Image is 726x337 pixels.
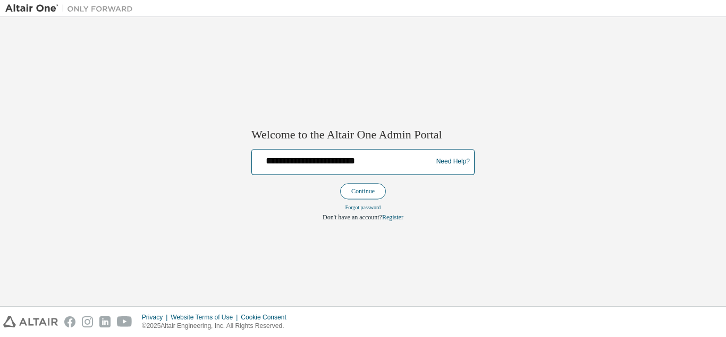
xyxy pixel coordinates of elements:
[64,316,75,327] img: facebook.svg
[171,313,241,322] div: Website Terms of Use
[345,204,381,210] a: Forgot password
[99,316,111,327] img: linkedin.svg
[142,322,293,331] p: © 2025 Altair Engineering, Inc. All Rights Reserved.
[3,316,58,327] img: altair_logo.svg
[5,3,138,14] img: Altair One
[241,313,292,322] div: Cookie Consent
[82,316,93,327] img: instagram.svg
[340,183,386,199] button: Continue
[382,213,403,221] a: Register
[117,316,132,327] img: youtube.svg
[251,128,475,143] h2: Welcome to the Altair One Admin Portal
[142,313,171,322] div: Privacy
[323,213,382,221] span: Don't have an account?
